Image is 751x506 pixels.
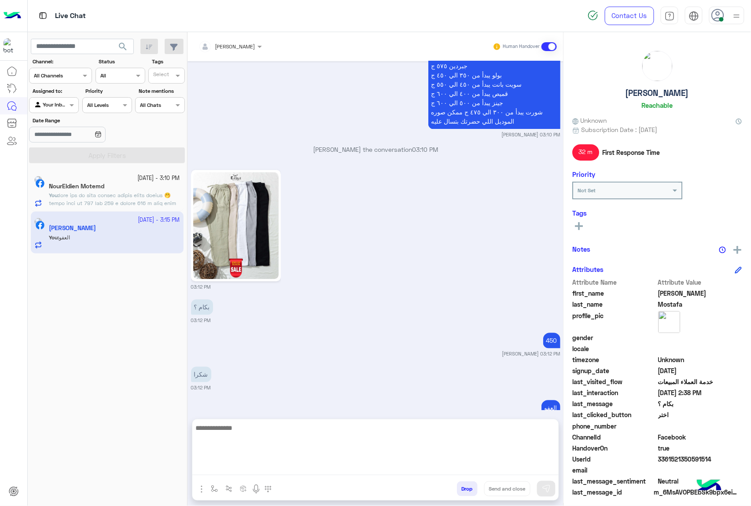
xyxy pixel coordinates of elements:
[659,388,743,397] span: 2025-10-09T11:38:08.244Z
[582,125,658,134] span: Subscription Date : [DATE]
[659,444,743,453] span: true
[659,422,743,431] span: null
[457,481,478,496] button: Drop
[573,209,742,217] h6: Tags
[265,486,272,493] img: make a call
[689,11,699,21] img: tab
[49,192,177,238] span: اهلا بيك في ايجل يافندم تصفيات نهايه الموسم 🤭 تيشرت يبدأ من ٢٥٠ الي ٤٠٠ ج جبردين ٥٧٥ ج بولو يبدأ ...
[36,179,44,188] img: Facebook
[573,366,657,375] span: signup_date
[49,192,59,198] b: :
[193,172,279,279] img: 553539010_3829711980660221_8051496174947675214_n.jpg
[573,455,657,464] span: UserId
[99,58,144,66] label: Status
[573,289,657,298] span: first_name
[659,344,743,353] span: null
[152,70,169,81] div: Select
[659,410,743,419] span: اختر
[573,466,657,475] span: email
[33,58,91,66] label: Channel:
[731,11,742,22] img: profile
[191,317,211,324] small: 03:12 PM
[240,485,247,492] img: create order
[573,245,591,253] h6: Notes
[665,11,675,21] img: tab
[225,485,232,492] img: Trigger scenario
[578,187,596,194] b: Not Set
[659,333,743,342] span: null
[191,145,560,154] p: [PERSON_NAME] the conversation
[643,51,673,81] img: picture
[29,147,185,163] button: Apply Filters
[573,116,607,125] span: Unknown
[55,10,86,22] p: Live Chat
[654,488,742,497] span: m_6MsAVOPBEbSk9bpx6eimxSLaMT5s-nmrSvRMqXlpt8jK15LXl1NMOSv2FDkmA8RTti_dL9HsiwRul9Xag91KLQ
[659,433,743,442] span: 0
[33,87,78,95] label: Assigned to:
[49,183,104,190] h5: NourEldien Motemd
[659,355,743,364] span: Unknown
[85,87,131,95] label: Priority
[694,471,725,502] img: hulul-logo.png
[659,278,743,287] span: Attribute Value
[603,148,660,157] span: First Response Time
[412,146,438,154] span: 03:10 PM
[573,477,657,486] span: last_message_sentiment
[191,385,211,392] small: 03:12 PM
[659,289,743,298] span: Ahmed
[428,31,560,129] p: 9/10/2025, 3:10 PM
[573,488,652,497] span: last_message_id
[659,366,743,375] span: 2024-11-28T11:45:40.548Z
[573,344,657,353] span: locale
[659,399,743,408] span: بكام ؟
[542,484,551,493] img: send message
[573,300,657,309] span: last_name
[642,101,673,109] h6: Reachable
[49,192,58,198] span: You
[573,388,657,397] span: last_interaction
[573,265,604,273] h6: Attributes
[659,466,743,475] span: null
[118,41,128,52] span: search
[573,170,596,178] h6: Priority
[543,333,560,348] p: 9/10/2025, 3:12 PM
[112,39,134,58] button: search
[484,481,530,496] button: Send and close
[573,410,657,419] span: last_clicked_button
[659,455,743,464] span: 3361521350591514
[573,422,657,431] span: phone_number
[191,300,213,315] p: 9/10/2025, 3:12 PM
[4,38,19,54] img: 713415422032625
[573,311,657,331] span: profile_pic
[661,7,678,25] a: tab
[734,246,742,254] img: add
[502,351,560,358] small: [PERSON_NAME] 03:12 PM
[573,444,657,453] span: HandoverOn
[236,481,251,496] button: create order
[573,399,657,408] span: last_message
[626,88,689,98] h5: [PERSON_NAME]
[222,481,236,496] button: Trigger scenario
[541,400,560,416] p: 9/10/2025, 3:15 PM
[659,477,743,486] span: 0
[588,10,598,21] img: spinner
[573,355,657,364] span: timezone
[573,333,657,342] span: gender
[196,484,207,495] img: send attachment
[605,7,654,25] a: Contact Us
[659,300,743,309] span: Mostafa
[573,433,657,442] span: ChannelId
[659,311,681,333] img: picture
[251,484,261,495] img: send voice note
[211,485,218,492] img: select flow
[4,7,21,25] img: Logo
[215,43,255,50] span: [PERSON_NAME]
[502,132,560,139] small: [PERSON_NAME] 03:10 PM
[33,117,131,125] label: Date Range
[207,481,222,496] button: select flow
[659,377,743,386] span: خدمة العملاء المبيعات
[191,284,211,291] small: 03:12 PM
[37,10,48,21] img: tab
[139,87,184,95] label: Note mentions
[503,43,540,50] small: Human Handover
